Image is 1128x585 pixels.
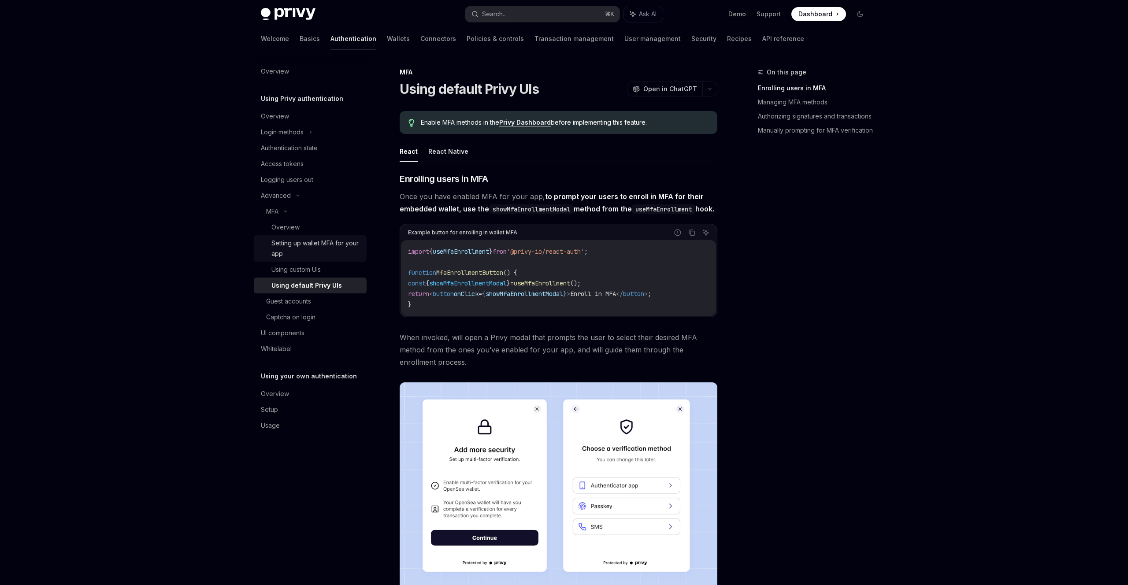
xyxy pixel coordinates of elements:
[330,28,376,49] a: Authentication
[408,290,429,298] span: return
[254,386,367,402] a: Overview
[426,279,429,287] span: {
[254,309,367,325] a: Captcha on login
[408,119,415,127] svg: Tip
[436,269,503,277] span: MfaEnrollmentButton
[489,248,493,255] span: }
[510,279,514,287] span: =
[672,227,683,238] button: Report incorrect code
[254,402,367,418] a: Setup
[421,118,709,127] span: Enable MFA methods in the before implementing this feature.
[271,238,361,259] div: Setting up wallet MFA for your app
[727,28,752,49] a: Recipes
[254,219,367,235] a: Overview
[700,227,712,238] button: Ask AI
[482,9,507,19] div: Search...
[261,328,304,338] div: UI components
[758,109,874,123] a: Authorizing signatures and transactions
[467,28,524,49] a: Policies & controls
[433,248,489,255] span: useMfaEnrollment
[254,156,367,172] a: Access tokens
[627,81,702,96] button: Open in ChatGPT
[534,28,614,49] a: Transaction management
[400,141,418,162] button: React
[791,7,846,21] a: Dashboard
[624,28,681,49] a: User management
[261,93,343,104] h5: Using Privy authentication
[853,7,867,21] button: Toggle dark mode
[570,279,581,287] span: ();
[623,290,644,298] span: button
[254,418,367,433] a: Usage
[643,85,697,93] span: Open in ChatGPT
[632,204,695,214] code: useMfaEnrollment
[728,10,746,19] a: Demo
[400,81,539,97] h1: Using default Privy UIs
[507,248,584,255] span: '@privy-io/react-auth'
[429,290,433,298] span: <
[639,10,657,19] span: Ask AI
[271,280,342,291] div: Using default Privy UIs
[408,300,412,308] span: }
[254,172,367,188] a: Logging users out
[254,341,367,357] a: Whitelabel
[261,404,278,415] div: Setup
[400,331,717,368] span: When invoked, will open a Privy modal that prompts the user to select their desired MFA method fr...
[400,192,714,213] strong: to prompt your users to enroll in MFA for their embedded wallet, use the method from the hook.
[266,312,315,322] div: Captcha on login
[261,371,357,381] h5: Using your own authentication
[408,269,436,277] span: function
[254,293,367,309] a: Guest accounts
[261,66,289,77] div: Overview
[465,6,620,22] button: Search...⌘K
[762,28,804,49] a: API reference
[691,28,716,49] a: Security
[499,118,551,126] a: Privy Dashboard
[261,143,318,153] div: Authentication state
[507,279,510,287] span: }
[261,190,291,201] div: Advanced
[686,227,698,238] button: Copy the contents from the code block
[798,10,832,19] span: Dashboard
[261,8,315,20] img: dark logo
[271,222,300,233] div: Overview
[254,63,367,79] a: Overview
[570,290,616,298] span: Enroll in MFA
[567,290,570,298] span: >
[624,6,663,22] button: Ask AI
[584,248,588,255] span: ;
[563,290,567,298] span: }
[408,248,429,255] span: import
[420,28,456,49] a: Connectors
[266,206,278,217] div: MFA
[644,290,648,298] span: >
[271,264,321,275] div: Using custom UIs
[428,141,468,162] button: React Native
[454,290,479,298] span: onClick
[254,235,367,262] a: Setting up wallet MFA for your app
[387,28,410,49] a: Wallets
[758,123,874,137] a: Manually prompting for MFA verification
[648,290,651,298] span: ;
[261,389,289,399] div: Overview
[408,227,517,238] div: Example button for enrolling in wallet MFA
[605,11,614,18] span: ⌘ K
[400,173,488,185] span: Enrolling users in MFA
[266,296,311,307] div: Guest accounts
[254,108,367,124] a: Overview
[261,174,313,185] div: Logging users out
[429,279,507,287] span: showMfaEnrollmentModal
[261,127,304,137] div: Login methods
[482,290,486,298] span: {
[254,262,367,278] a: Using custom UIs
[254,325,367,341] a: UI components
[400,190,717,215] span: Once you have enabled MFA for your app,
[757,10,781,19] a: Support
[254,140,367,156] a: Authentication state
[503,269,517,277] span: () {
[486,290,563,298] span: showMfaEnrollmentModal
[261,420,280,431] div: Usage
[300,28,320,49] a: Basics
[429,248,433,255] span: {
[408,279,426,287] span: const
